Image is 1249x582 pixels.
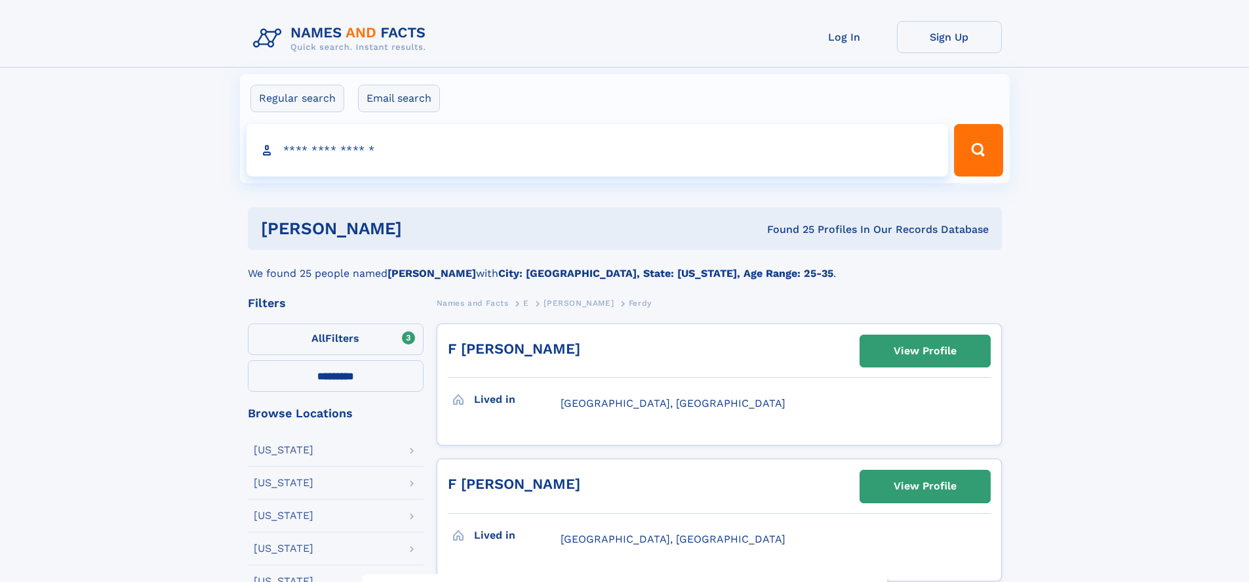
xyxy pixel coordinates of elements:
[474,524,561,547] h3: Lived in
[894,336,957,366] div: View Profile
[897,21,1002,53] a: Sign Up
[448,341,580,357] a: F [PERSON_NAME]
[561,533,785,545] span: [GEOGRAPHIC_DATA], [GEOGRAPHIC_DATA]
[448,476,580,492] a: F [PERSON_NAME]
[311,332,325,344] span: All
[437,295,509,311] a: Names and Facts
[498,267,833,280] b: City: [GEOGRAPHIC_DATA], State: [US_STATE], Age Range: 25-35
[248,407,424,419] div: Browse Locations
[250,85,344,112] label: Regular search
[523,299,529,308] span: E
[894,471,957,501] div: View Profile
[544,299,614,308] span: [PERSON_NAME]
[248,323,424,355] label: Filters
[248,250,1002,281] div: We found 25 people named with .
[254,445,313,455] div: [US_STATE]
[248,297,424,309] div: Filters
[629,299,652,308] span: Ferdy
[860,335,990,367] a: View Profile
[254,543,313,554] div: [US_STATE]
[792,21,897,53] a: Log In
[247,124,949,177] input: search input
[544,295,614,311] a: [PERSON_NAME]
[561,397,785,409] span: [GEOGRAPHIC_DATA], [GEOGRAPHIC_DATA]
[860,470,990,502] a: View Profile
[954,124,1002,177] button: Search Button
[261,220,585,237] h1: [PERSON_NAME]
[254,478,313,488] div: [US_STATE]
[523,295,529,311] a: E
[358,85,440,112] label: Email search
[248,21,437,56] img: Logo Names and Facts
[254,510,313,521] div: [US_STATE]
[584,222,989,237] div: Found 25 Profiles In Our Records Database
[474,388,561,411] h3: Lived in
[387,267,476,280] b: [PERSON_NAME]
